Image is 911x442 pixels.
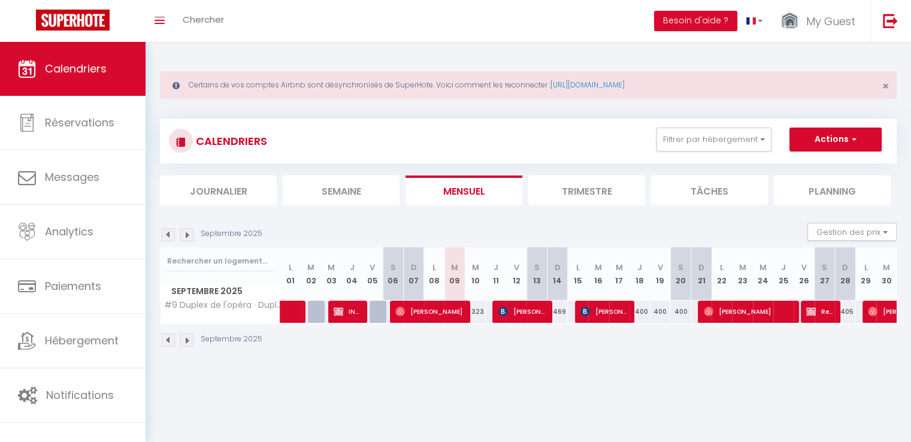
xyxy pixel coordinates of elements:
[395,300,463,323] span: [PERSON_NAME]
[10,5,46,41] button: Ouvrir le widget de chat LiveChat
[370,262,375,273] abbr: V
[160,71,897,99] div: Certains de vos comptes Airbnb sont désynchronisés de SuperHote. Voici comment les reconnecter :
[494,262,498,273] abbr: J
[807,223,897,241] button: Gestion des prix
[698,262,704,273] abbr: D
[301,247,321,301] th: 02
[183,13,224,26] span: Chercher
[720,262,724,273] abbr: L
[432,262,436,273] abbr: L
[835,247,855,301] th: 28
[201,334,262,345] p: Septembre 2025
[405,175,522,205] li: Mensuel
[498,300,546,323] span: [PERSON_NAME] [PERSON_NAME]
[882,78,889,93] span: ×
[588,247,609,301] th: 16
[45,224,93,239] span: Analytics
[547,247,568,301] th: 14
[759,262,767,273] abbr: M
[576,262,580,273] abbr: L
[835,301,855,323] div: 405
[45,278,101,293] span: Paiements
[780,11,798,32] img: ...
[424,247,444,301] th: 08
[45,169,99,184] span: Messages
[609,247,629,301] th: 17
[514,262,519,273] abbr: V
[670,247,691,301] th: 20
[36,10,110,31] img: Super Booking
[753,247,773,301] th: 24
[465,301,485,323] div: 323
[383,247,403,301] th: 06
[691,247,712,301] th: 21
[45,61,107,76] span: Calendriers
[781,262,786,273] abbr: J
[280,247,301,301] th: 01
[650,301,670,323] div: 400
[637,262,642,273] abbr: J
[656,128,771,152] button: Filtrer par hébergement
[739,262,746,273] abbr: M
[550,80,625,90] a: [URL][DOMAIN_NAME]
[161,283,280,300] span: Septembre 2025
[411,262,417,273] abbr: D
[842,262,848,273] abbr: D
[794,247,814,301] th: 26
[629,247,650,301] th: 18
[307,262,314,273] abbr: M
[45,333,119,348] span: Hébergement
[526,247,547,301] th: 13
[451,262,458,273] abbr: M
[855,247,876,301] th: 29
[580,300,628,323] span: [PERSON_NAME]
[45,115,114,130] span: Réservations
[555,262,561,273] abbr: D
[651,175,768,205] li: Tâches
[46,387,114,402] span: Notifications
[864,262,867,273] abbr: L
[350,262,355,273] abbr: J
[883,262,890,273] abbr: M
[334,300,361,323] span: INTERVENTION [PERSON_NAME] + DESINFECTINO GIBBUMS SUR 2JRS X
[678,262,683,273] abbr: S
[883,13,898,28] img: logout
[486,247,506,301] th: 11
[616,262,623,273] abbr: M
[704,300,792,323] span: [PERSON_NAME]
[471,262,479,273] abbr: M
[712,247,732,301] th: 22
[444,247,465,301] th: 09
[201,228,262,240] p: Septembre 2025
[789,128,882,152] button: Actions
[658,262,663,273] abbr: V
[534,262,540,273] abbr: S
[362,247,383,301] th: 05
[876,247,897,301] th: 30
[882,81,889,92] button: Close
[806,14,855,29] span: My Guest
[654,11,737,31] button: Besoin d'aide ?
[568,247,588,301] th: 15
[732,247,752,301] th: 23
[328,262,335,273] abbr: M
[670,301,691,323] div: 400
[822,262,827,273] abbr: S
[595,262,602,273] abbr: M
[289,262,292,273] abbr: L
[193,128,267,155] h3: CALENDRIERS
[774,175,891,205] li: Planning
[391,262,396,273] abbr: S
[547,301,568,323] div: 469
[815,247,835,301] th: 27
[162,301,282,310] span: #9 Duplex de l'opéra · Duplex de l'Opéra, Vue Mer - Terrasse & AC
[167,250,273,272] input: Rechercher un logement...
[341,247,362,301] th: 04
[801,262,807,273] abbr: V
[283,175,399,205] li: Semaine
[321,247,341,301] th: 03
[465,247,485,301] th: 10
[629,301,650,323] div: 400
[650,247,670,301] th: 19
[403,247,423,301] th: 07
